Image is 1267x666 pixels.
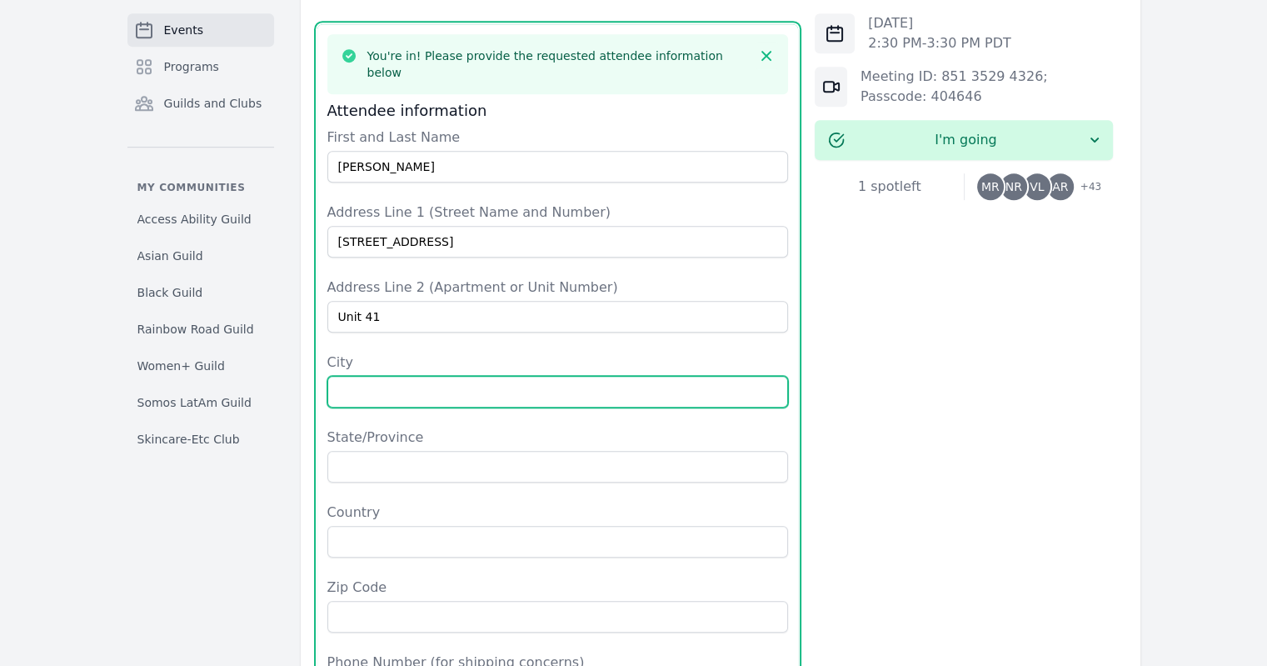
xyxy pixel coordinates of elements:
label: Country [327,503,789,523]
a: Skincare-Etc Club [127,424,274,454]
label: First and Last Name [327,128,789,148]
span: VL [1030,181,1044,193]
p: [DATE] [868,13,1011,33]
span: Guilds and Clubs [164,95,262,112]
nav: Sidebar [127,13,274,454]
a: Somos LatAm Guild [127,388,274,418]
span: Access Ability Guild [137,211,252,228]
span: AR [1052,181,1068,193]
p: 2:30 PM - 3:30 PM PDT [868,33,1011,53]
a: Programs [127,50,274,83]
label: Address Line 2 (Apartment or Unit Number) [327,278,789,298]
span: Women+ Guild [137,358,225,374]
span: NR [1005,181,1022,193]
div: 1 spot left [815,177,964,197]
a: Black Guild [127,278,274,308]
span: Events [164,22,203,38]
span: + 43 [1070,177,1101,200]
h3: You're in! Please provide the requested attendee information below [367,48,749,81]
span: MR [981,181,1000,193]
a: Asian Guild [127,241,274,271]
a: Meeting ID: 851 3529 4326; Passcode: 404646 [860,68,1048,104]
label: City [327,353,789,373]
span: Black Guild [137,284,203,301]
h3: Attendee information [327,101,789,121]
a: Access Ability Guild [127,204,274,234]
label: Zip Code [327,578,789,598]
span: Somos LatAm Guild [137,394,252,411]
label: Address Line 1 (Street Name and Number) [327,203,789,223]
a: Women+ Guild [127,351,274,381]
span: Asian Guild [137,248,203,264]
span: Programs [164,58,219,75]
p: My communities [127,181,274,194]
span: I'm going [845,130,1086,150]
label: State/Province [327,428,789,448]
span: Rainbow Road Guild [137,321,254,338]
a: Events [127,13,274,47]
button: I'm going [815,120,1113,160]
a: Rainbow Road Guild [127,314,274,344]
span: Skincare-Etc Club [137,431,240,448]
a: Guilds and Clubs [127,87,274,120]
